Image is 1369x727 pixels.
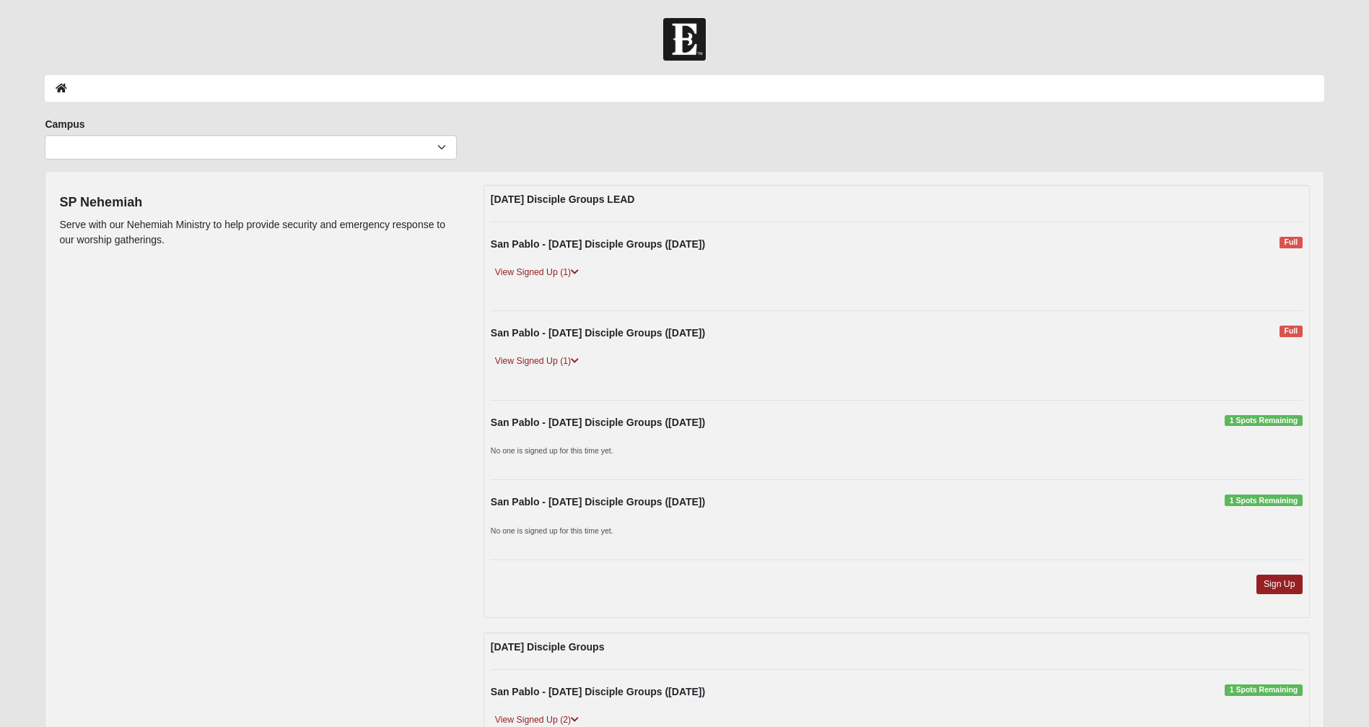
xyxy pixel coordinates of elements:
strong: San Pablo - [DATE] Disciple Groups ([DATE]) [491,327,705,339]
a: Sign Up [1256,575,1303,594]
small: No one is signed up for this time yet. [491,446,613,455]
strong: [DATE] Disciple Groups [491,641,605,653]
p: Serve with our Nehemiah Ministry to help provide security and emergency response to our worship g... [59,217,461,248]
img: Church of Eleven22 Logo [663,18,706,61]
span: 1 Spots Remaining [1225,495,1302,506]
strong: San Pablo - [DATE] Disciple Groups ([DATE]) [491,496,705,508]
strong: San Pablo - [DATE] Disciple Groups ([DATE]) [491,417,705,428]
label: Campus [45,117,84,131]
h4: SP Nehemiah [59,195,461,211]
span: Full [1280,237,1302,248]
strong: San Pablo - [DATE] Disciple Groups ([DATE]) [491,686,705,697]
span: 1 Spots Remaining [1225,415,1302,427]
span: 1 Spots Remaining [1225,684,1302,696]
small: No one is signed up for this time yet. [491,526,613,535]
a: View Signed Up (1) [491,265,583,280]
strong: [DATE] Disciple Groups LEAD [491,193,635,205]
span: Full [1280,326,1302,337]
a: View Signed Up (1) [491,354,583,369]
strong: San Pablo - [DATE] Disciple Groups ([DATE]) [491,238,705,250]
